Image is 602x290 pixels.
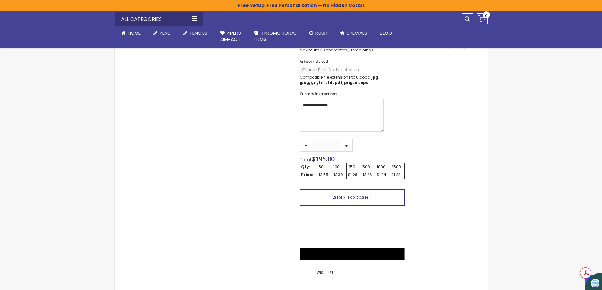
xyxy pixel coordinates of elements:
iframe: Google Customer Reviews [550,273,602,290]
span: 4Pens 4impact [220,30,241,43]
div: $1.26 [362,172,374,177]
div: 250 [348,164,360,169]
a: Blog [374,26,398,40]
a: 4PROMOTIONALITEMS [247,26,303,47]
strong: Price: [301,172,313,177]
span: Rush [315,30,327,36]
a: + [340,139,353,152]
div: $1.22 [391,172,403,177]
a: Wish List [300,267,352,279]
span: Blog [380,30,392,36]
button: Buy with GPay [300,248,404,260]
div: $1.28 [348,172,360,177]
a: 0 [477,13,488,24]
span: 4PROMOTIONAL ITEMS [254,30,296,43]
span: Specials [347,30,367,36]
div: 500 [362,164,374,169]
div: 50 [319,164,331,169]
span: (1 remaining) [347,47,373,53]
a: Rush [303,26,334,40]
a: Specials [334,26,374,40]
a: 4pens.com certificate URL [420,45,481,51]
span: Pencils [190,30,207,36]
span: 0 [485,13,488,19]
span: Artwork Upload [300,59,328,64]
span: 195.00 [315,155,335,163]
p: Compatible file extensions to upload: [300,75,384,85]
div: 100 [333,164,345,169]
span: Home [128,30,141,36]
div: 2500 [391,164,403,169]
span: Wish List [300,267,350,279]
iframe: PayPal [300,210,404,243]
div: $1.55 [319,172,331,177]
span: Custom Instructions [300,91,337,97]
p: Maximum 30 characters [300,48,384,53]
a: Home [115,26,147,40]
strong: jpg, jpeg, gif, tiff, tif, pdf, png, ai, eps [300,74,379,85]
a: 4Pens4impact [214,26,247,47]
span: Pens [160,30,171,36]
span: $ [312,155,335,163]
a: Pens [147,26,177,40]
span: Add to Cart [333,193,372,201]
div: 1000 [377,164,388,169]
div: $1.30 [333,172,345,177]
a: - [300,139,312,152]
button: Add to Cart [300,189,404,206]
span: Total: [300,157,312,163]
strong: Qty: [301,164,310,169]
a: Pencils [177,26,214,40]
div: All Categories [115,12,203,26]
div: $1.24 [377,172,388,177]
